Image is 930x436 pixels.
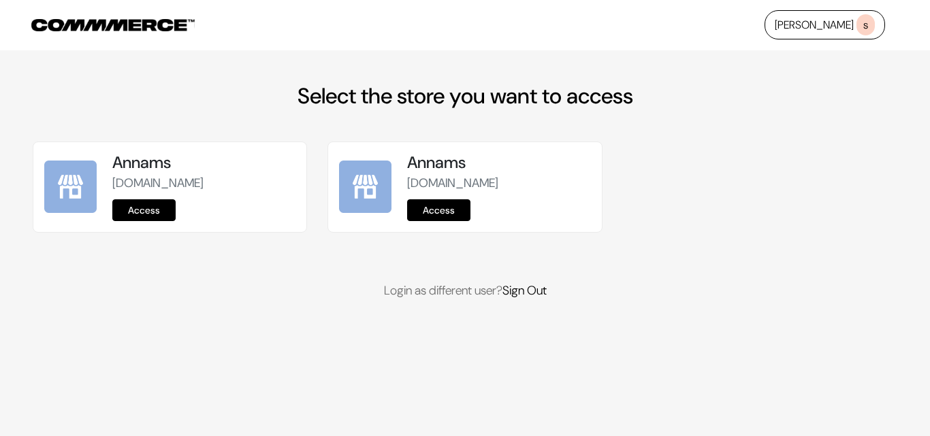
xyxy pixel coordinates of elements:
[33,282,897,300] p: Login as different user?
[112,199,176,221] a: Access
[407,153,590,173] h5: Annams
[856,14,875,35] span: s
[339,161,391,213] img: Annams
[407,199,470,221] a: Access
[502,282,547,299] a: Sign Out
[112,153,295,173] h5: Annams
[31,19,195,31] img: COMMMERCE
[112,174,295,192] p: [DOMAIN_NAME]
[407,174,590,192] p: [DOMAIN_NAME]
[765,10,885,39] a: [PERSON_NAME]s
[33,83,897,109] h2: Select the store you want to access
[44,161,97,213] img: Annams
